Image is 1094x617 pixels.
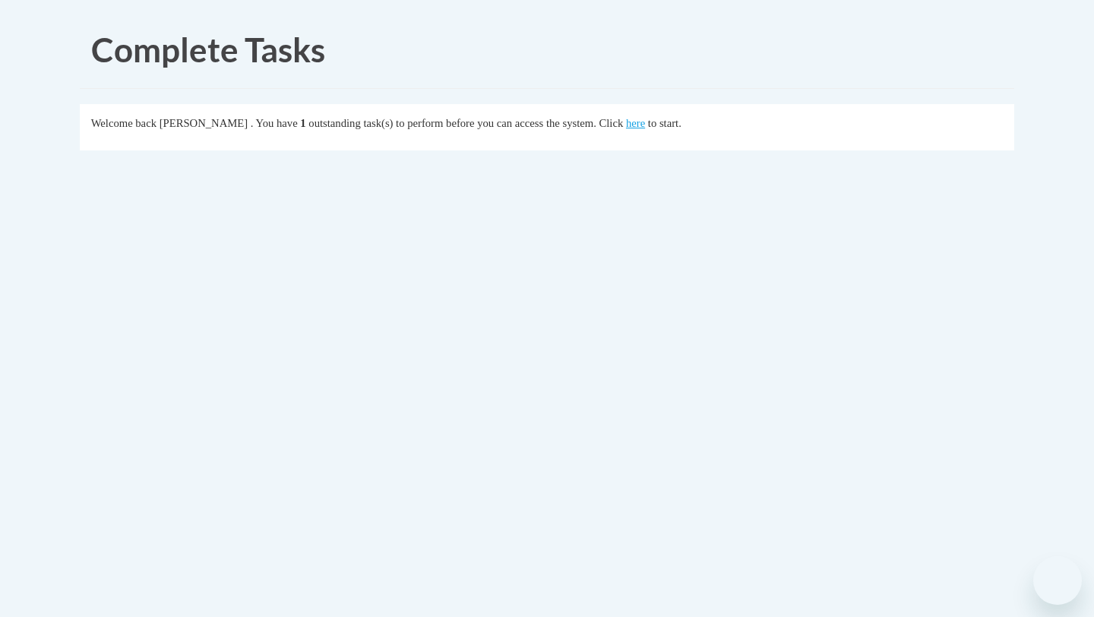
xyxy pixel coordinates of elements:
[1033,556,1082,605] iframe: Button to launch messaging window
[626,117,645,129] a: here
[91,30,325,69] span: Complete Tasks
[160,117,248,129] span: [PERSON_NAME]
[648,117,681,129] span: to start.
[308,117,623,129] span: outstanding task(s) to perform before you can access the system. Click
[251,117,298,129] span: . You have
[91,117,157,129] span: Welcome back
[300,117,305,129] span: 1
